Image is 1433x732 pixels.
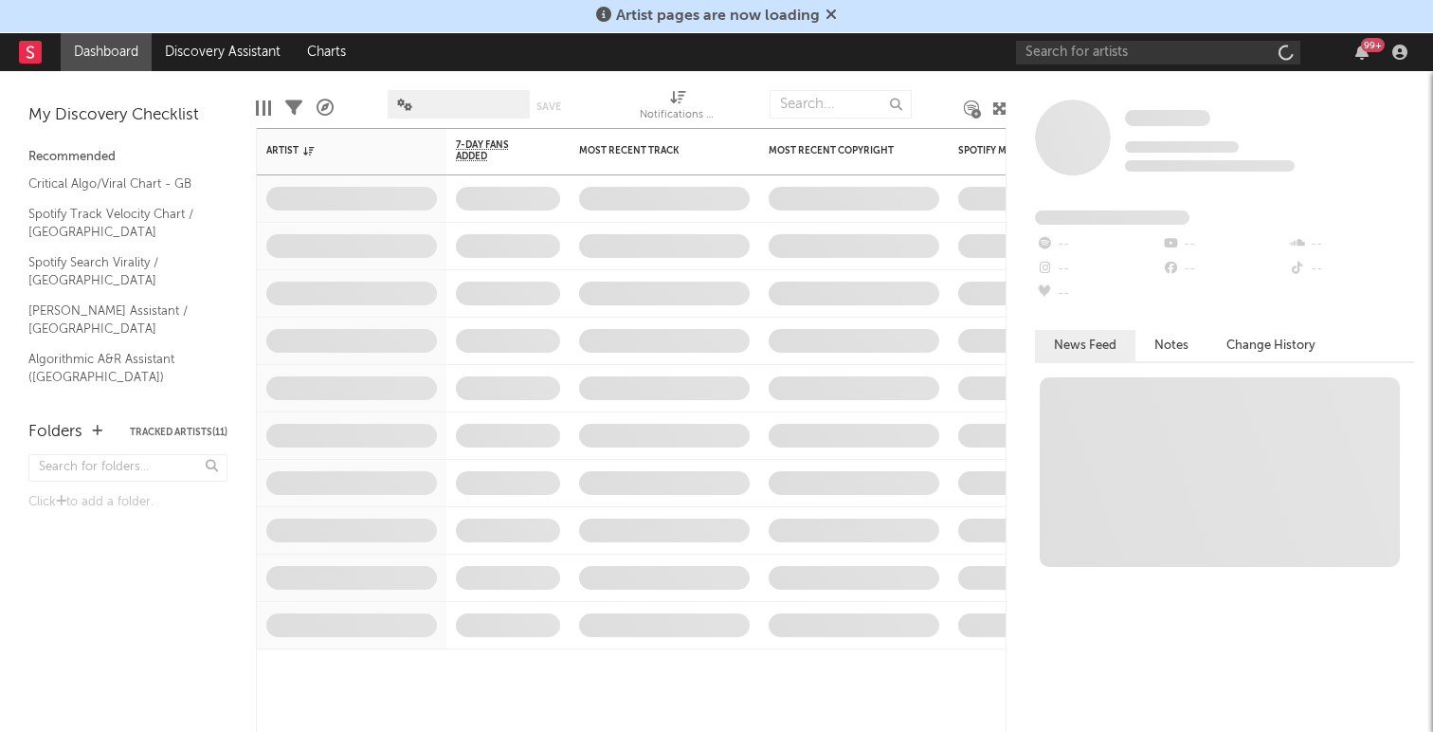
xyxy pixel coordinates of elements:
[579,145,721,156] div: Most Recent Track
[317,81,334,136] div: A&R Pipeline
[1161,232,1287,257] div: --
[1035,330,1135,361] button: News Feed
[770,90,912,119] input: Search...
[28,349,209,388] a: Algorithmic A&R Assistant ([GEOGRAPHIC_DATA])
[1361,38,1385,52] div: 99 +
[61,33,152,71] a: Dashboard
[1035,232,1161,257] div: --
[769,145,911,156] div: Most Recent Copyright
[1288,232,1414,257] div: --
[28,252,209,291] a: Spotify Search Virality / [GEOGRAPHIC_DATA]
[1288,257,1414,282] div: --
[456,139,532,162] span: 7-Day Fans Added
[28,491,227,514] div: Click to add a folder.
[28,301,209,339] a: [PERSON_NAME] Assistant / [GEOGRAPHIC_DATA]
[28,174,209,194] a: Critical Algo/Viral Chart - GB
[616,9,820,24] span: Artist pages are now loading
[1125,110,1210,126] span: Some Artist
[1035,257,1161,282] div: --
[256,81,271,136] div: Edit Columns
[1135,330,1207,361] button: Notes
[640,104,716,127] div: Notifications (Artist)
[28,204,209,243] a: Spotify Track Velocity Chart / [GEOGRAPHIC_DATA]
[536,101,561,112] button: Save
[1035,282,1161,306] div: --
[130,428,227,437] button: Tracked Artists(11)
[1125,160,1295,172] span: 0 fans last week
[294,33,359,71] a: Charts
[285,81,302,136] div: Filters
[28,421,82,444] div: Folders
[825,9,837,24] span: Dismiss
[266,145,408,156] div: Artist
[28,104,227,127] div: My Discovery Checklist
[1207,330,1334,361] button: Change History
[1355,45,1369,60] button: 99+
[1016,41,1300,64] input: Search for artists
[1035,210,1189,225] span: Fans Added by Platform
[1125,141,1239,153] span: Tracking Since: [DATE]
[958,145,1100,156] div: Spotify Monthly Listeners
[28,454,227,482] input: Search for folders...
[1125,109,1210,128] a: Some Artist
[1161,257,1287,282] div: --
[640,81,716,136] div: Notifications (Artist)
[28,146,227,169] div: Recommended
[152,33,294,71] a: Discovery Assistant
